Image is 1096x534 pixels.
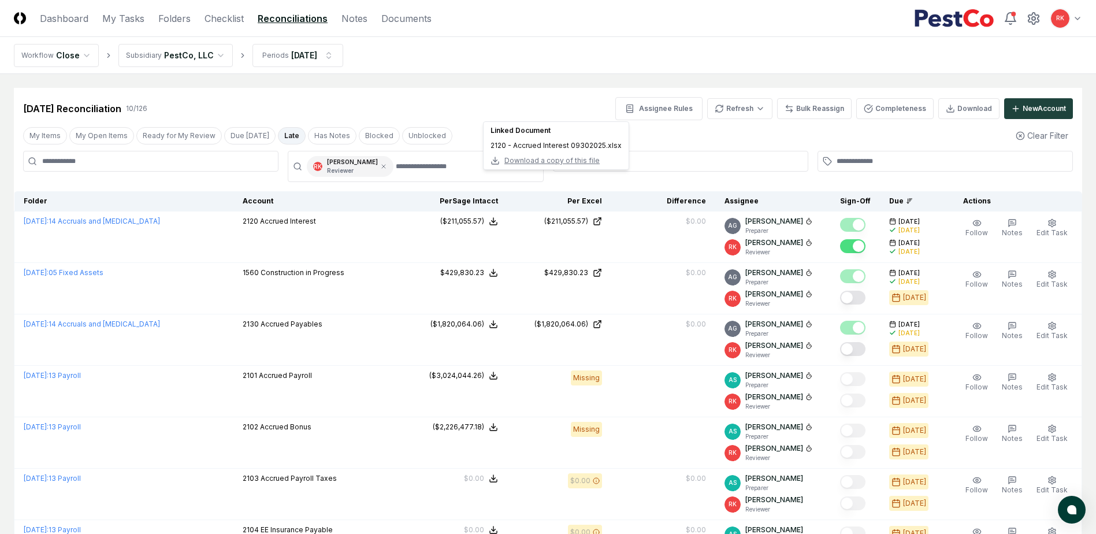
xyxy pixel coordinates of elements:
[1000,319,1025,343] button: Notes
[686,319,706,329] div: $0.00
[402,127,452,144] button: Unblocked
[745,289,803,299] p: [PERSON_NAME]
[1002,228,1023,237] span: Notes
[729,243,737,251] span: RK
[544,216,588,227] div: ($211,055.57)
[258,12,328,25] a: Reconciliations
[243,268,259,277] span: 1560
[686,473,706,484] div: $0.00
[517,319,602,329] a: ($1,820,064.06)
[517,268,602,278] a: $429,830.23
[965,280,988,288] span: Follow
[517,216,602,227] a: ($211,055.57)
[965,434,988,443] span: Follow
[898,239,920,247] span: [DATE]
[840,394,865,407] button: Mark complete
[903,477,926,487] div: [DATE]
[745,340,803,351] p: [PERSON_NAME]
[403,191,507,212] th: Per Sage Intacct
[840,475,865,489] button: Mark complete
[856,98,934,119] button: Completeness
[261,474,337,483] span: Accrued Payroll Taxes
[745,299,812,308] p: Reviewer
[158,12,191,25] a: Folders
[1002,331,1023,340] span: Notes
[1034,268,1070,292] button: Edit Task
[429,370,484,381] div: ($3,024,044.26)
[728,324,737,333] span: AG
[24,217,49,225] span: [DATE] :
[729,376,737,384] span: AS
[903,292,926,303] div: [DATE]
[938,98,1000,119] button: Download
[903,374,926,384] div: [DATE]
[327,158,378,175] div: [PERSON_NAME]
[440,216,498,227] button: ($211,055.57)
[1058,496,1086,524] button: atlas-launcher
[491,125,622,136] div: Linked Document
[745,495,803,505] p: [PERSON_NAME]
[24,320,49,328] span: [DATE] :
[965,331,988,340] span: Follow
[278,127,306,144] button: Late
[243,422,258,431] span: 2102
[14,44,343,67] nav: breadcrumb
[308,127,356,144] button: Has Notes
[1036,228,1068,237] span: Edit Task
[126,103,147,114] div: 10 / 126
[1034,216,1070,240] button: Edit Task
[963,268,990,292] button: Follow
[102,12,144,25] a: My Tasks
[261,525,333,534] span: EE Insurance Payable
[291,49,317,61] div: [DATE]
[430,319,484,329] div: ($1,820,064.06)
[745,454,812,462] p: Reviewer
[23,102,121,116] div: [DATE] Reconciliation
[24,474,81,483] a: [DATE]:13 Payroll
[433,422,498,432] button: ($2,226,477.18)
[745,381,812,390] p: Preparer
[903,498,926,509] div: [DATE]
[745,370,803,381] p: [PERSON_NAME]
[464,473,484,484] div: $0.00
[1002,383,1023,391] span: Notes
[831,191,880,212] th: Sign-Off
[24,371,81,380] a: [DATE]:13 Payroll
[898,329,920,338] div: [DATE]
[729,479,737,487] span: AS
[963,422,990,446] button: Follow
[243,320,259,328] span: 2130
[24,268,49,277] span: [DATE] :
[686,268,706,278] div: $0.00
[840,239,865,253] button: Mark complete
[728,273,737,281] span: AG
[24,525,49,534] span: [DATE] :
[243,474,259,483] span: 2103
[840,321,865,335] button: Mark complete
[745,278,812,287] p: Preparer
[745,268,803,278] p: [PERSON_NAME]
[898,226,920,235] div: [DATE]
[745,216,803,227] p: [PERSON_NAME]
[840,218,865,232] button: Mark complete
[1034,319,1070,343] button: Edit Task
[433,422,484,432] div: ($2,226,477.18)
[261,320,322,328] span: Accrued Payables
[898,217,920,226] span: [DATE]
[745,319,803,329] p: [PERSON_NAME]
[491,155,600,166] button: Download a copy of this file
[686,216,706,227] div: $0.00
[728,221,737,230] span: AG
[24,320,160,328] a: [DATE]:14 Accruals and [MEDICAL_DATA]
[729,448,737,457] span: RK
[440,216,484,227] div: ($211,055.57)
[898,277,920,286] div: [DATE]
[1000,370,1025,395] button: Notes
[745,238,803,248] p: [PERSON_NAME]
[252,44,343,67] button: Periods[DATE]
[24,268,103,277] a: [DATE]:05 Fixed Assets
[965,485,988,494] span: Follow
[243,525,259,534] span: 2104
[314,162,322,171] span: RK
[1002,280,1023,288] span: Notes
